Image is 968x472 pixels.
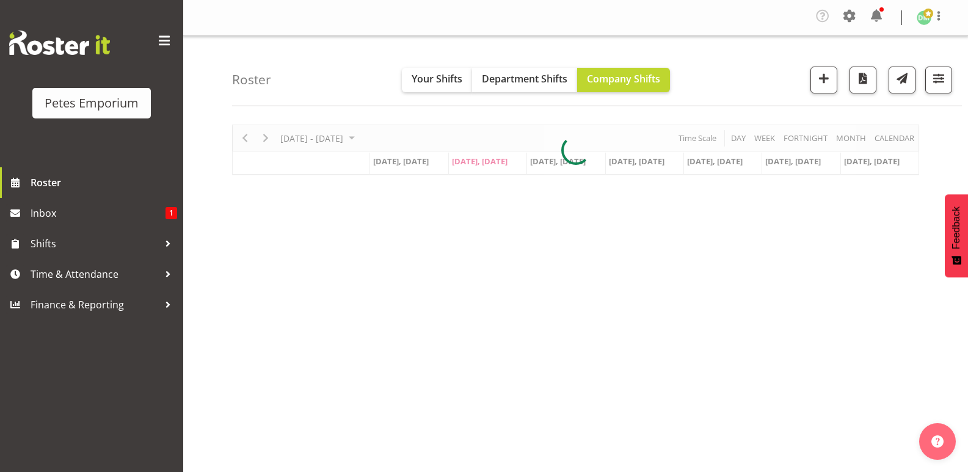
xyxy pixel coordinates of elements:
span: Company Shifts [587,72,660,85]
span: Feedback [951,206,962,249]
img: david-mcauley697.jpg [917,10,931,25]
button: Download a PDF of the roster according to the set date range. [850,67,876,93]
button: Company Shifts [577,68,670,92]
span: Your Shifts [412,72,462,85]
span: Shifts [31,234,159,253]
img: Rosterit website logo [9,31,110,55]
span: Finance & Reporting [31,296,159,314]
h4: Roster [232,73,271,87]
span: Roster [31,173,177,192]
span: Time & Attendance [31,265,159,283]
button: Your Shifts [402,68,472,92]
button: Department Shifts [472,68,577,92]
img: help-xxl-2.png [931,435,944,448]
span: 1 [166,207,177,219]
button: Add a new shift [810,67,837,93]
span: Department Shifts [482,72,567,85]
button: Feedback - Show survey [945,194,968,277]
span: Inbox [31,204,166,222]
div: Petes Emporium [45,94,139,112]
button: Send a list of all shifts for the selected filtered period to all rostered employees. [889,67,915,93]
button: Filter Shifts [925,67,952,93]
